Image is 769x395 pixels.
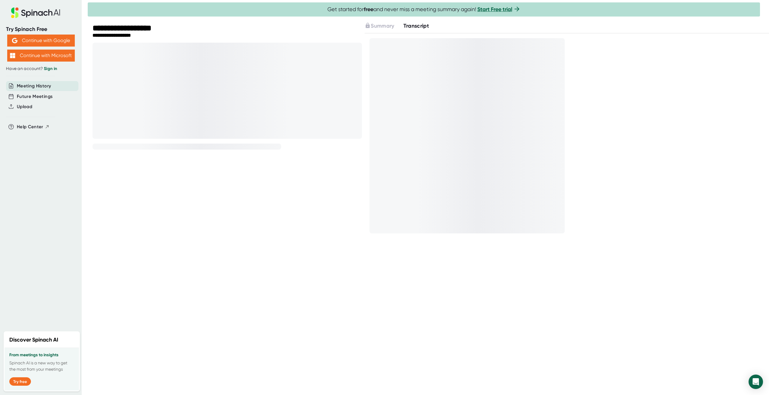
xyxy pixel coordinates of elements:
b: free [364,6,373,13]
button: Upload [17,103,32,110]
a: Start Free trial [477,6,512,13]
button: Meeting History [17,83,51,90]
button: Continue with Microsoft [7,50,75,62]
button: Future Meetings [17,93,53,100]
h3: From meetings to insights [9,353,74,357]
div: Open Intercom Messenger [749,375,763,389]
span: Summary [371,23,394,29]
p: Spinach AI is a new way to get the most from your meetings [9,360,74,372]
button: Transcript [403,22,429,30]
button: Continue with Google [7,35,75,47]
button: Help Center [17,123,50,130]
button: Try free [9,377,31,386]
span: Transcript [403,23,429,29]
span: Get started for and never miss a meeting summary again! [327,6,521,13]
h2: Discover Spinach AI [9,336,58,344]
img: Aehbyd4JwY73AAAAAElFTkSuQmCC [12,38,17,43]
div: Try Spinach Free [6,26,76,33]
div: Upgrade to access [365,22,403,30]
a: Sign in [44,66,57,71]
button: Summary [365,22,394,30]
div: Have an account? [6,66,76,71]
span: Help Center [17,123,43,130]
